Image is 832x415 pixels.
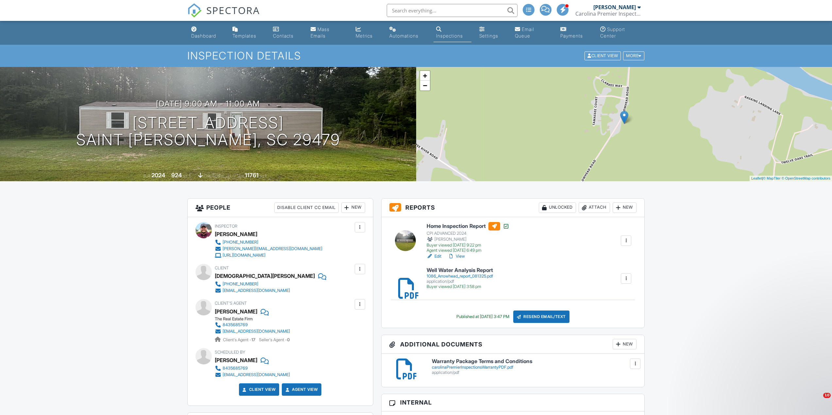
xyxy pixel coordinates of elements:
[215,246,322,252] a: [PERSON_NAME][EMAIL_ADDRESS][DOMAIN_NAME]
[241,386,276,393] a: Client View
[311,26,330,39] div: Mass Emails
[427,222,509,253] a: Home Inspection Report CPI ADVANCED 2024 [PERSON_NAME] Buyer viewed [DATE] 9:22 pm Agent viewed [...
[171,172,182,179] div: 924
[750,176,832,181] div: |
[810,393,825,408] iframe: Intercom live chat
[187,3,202,18] img: The Best Home Inspection Software - Spectora
[427,279,493,284] div: application/pdf
[206,3,260,17] span: SPECTORA
[183,173,192,178] span: sq. ft.
[232,33,256,39] div: Templates
[191,33,216,39] div: Dashboard
[613,202,637,213] div: New
[479,33,498,39] div: Settings
[215,365,290,372] a: 8435685769
[823,393,831,398] span: 10
[223,281,258,287] div: [PHONE_NUMBER]
[579,202,610,213] div: Attach
[76,114,340,149] h1: [STREET_ADDRESS] Saint [PERSON_NAME], SC 29479
[613,339,637,349] div: New
[259,337,290,342] span: Seller's Agent -
[187,50,645,61] h1: Inspection Details
[382,199,645,217] h3: Reports
[215,350,245,355] span: Scheduled By
[223,246,322,251] div: [PERSON_NAME][EMAIL_ADDRESS][DOMAIN_NAME]
[308,24,348,42] a: Mass Emails
[427,236,509,243] div: [PERSON_NAME]
[575,10,641,17] div: Carolina Premier Inspections LLC
[560,33,583,39] div: Payments
[436,33,463,39] div: Inspections
[215,271,315,281] div: [DEMOGRAPHIC_DATA][PERSON_NAME]
[432,365,637,370] div: carolinaPremierInspectionsWarrantyPDF.pdf
[215,252,322,259] a: [URL][DOMAIN_NAME]
[223,253,265,258] div: [URL][DOMAIN_NAME]
[223,329,290,334] div: [EMAIL_ADDRESS][DOMAIN_NAME]
[215,322,290,328] a: 8435685769
[215,316,295,322] div: The Real Estate Firm
[223,337,256,342] span: Client's Agent -
[223,372,290,377] div: [EMAIL_ADDRESS][DOMAIN_NAME]
[420,71,430,81] a: Zoom in
[151,172,165,179] div: 2024
[223,366,248,371] div: 8435685769
[215,307,257,316] a: [PERSON_NAME]
[427,243,509,248] div: Buyer viewed [DATE] 9:22 pm
[623,52,644,60] div: More
[189,24,225,42] a: Dashboard
[215,229,257,239] div: [PERSON_NAME]
[204,173,224,178] span: crawlspace
[215,355,257,365] div: [PERSON_NAME]
[156,99,260,108] h3: [DATE] 9:00 am - 11:00 am
[558,24,592,42] a: Payments
[477,24,507,42] a: Settings
[600,26,625,39] div: Support Center
[432,359,637,364] h6: Warranty Package Terms and Conditions
[427,274,493,279] div: 1086_Arrowhead_report_081325.pdf
[230,173,244,178] span: Lot Size
[223,322,248,327] div: 8435685769
[284,386,318,393] a: Agent View
[782,176,830,180] a: © OpenStreetMap contributors
[427,248,509,253] div: Agent viewed [DATE] 6:49 pm
[382,394,645,411] h3: Internal
[215,281,321,287] a: [PHONE_NUMBER]
[356,33,373,39] div: Metrics
[751,176,762,180] a: Leaflet
[512,24,552,42] a: Email Queue
[270,24,303,42] a: Contacts
[341,202,365,213] div: New
[143,173,150,178] span: Built
[448,253,465,260] a: View
[245,172,259,179] div: 11761
[188,199,373,217] h3: People
[432,359,637,375] a: Warranty Package Terms and Conditions carolinaPremierInspectionsWarrantyPDF.pdf application/pdf
[215,372,290,378] a: [EMAIL_ADDRESS][DOMAIN_NAME]
[260,173,268,178] span: sq.ft.
[223,240,258,245] div: [PHONE_NUMBER]
[215,265,229,270] span: Client
[763,176,781,180] a: © MapTiler
[215,328,290,335] a: [EMAIL_ADDRESS][DOMAIN_NAME]
[427,267,493,289] a: Well Water Analysis Report 1086_Arrowhead_report_081325.pdf application/pdf Buyer viewed [DATE] 3...
[223,288,290,293] div: [EMAIL_ADDRESS][DOMAIN_NAME]
[456,314,509,319] div: Published at [DATE] 3:47 PM
[389,33,418,39] div: Automations
[593,4,636,10] div: [PERSON_NAME]
[584,53,622,58] a: Client View
[215,224,237,229] span: Inspector
[187,9,260,23] a: SPECTORA
[215,287,321,294] a: [EMAIL_ADDRESS][DOMAIN_NAME]
[598,24,644,42] a: Support Center
[539,202,576,213] div: Unlocked
[420,81,430,90] a: Zoom out
[287,337,290,342] strong: 0
[387,4,518,17] input: Search everything...
[215,301,247,306] span: Client's Agent
[427,267,493,273] h6: Well Water Analysis Report
[513,311,569,323] div: Resend Email/Text
[585,52,621,60] div: Client View
[273,33,294,39] div: Contacts
[387,24,428,42] a: Automations (Basic)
